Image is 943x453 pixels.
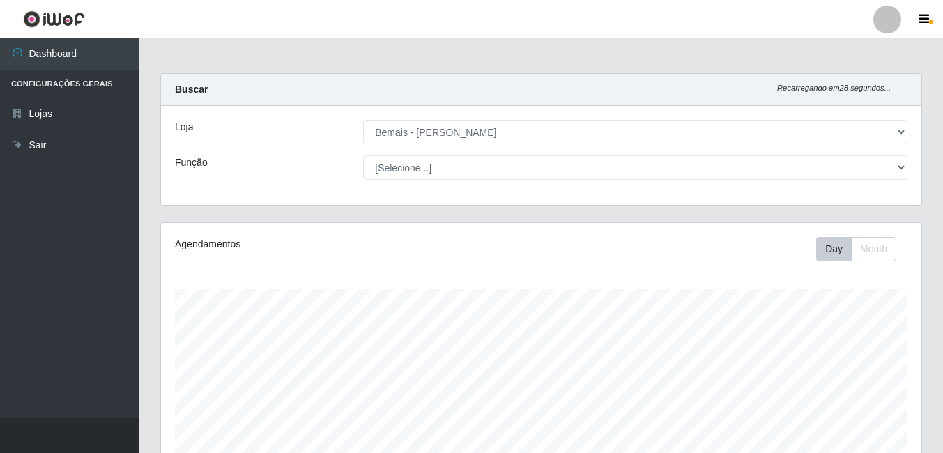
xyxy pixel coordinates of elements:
[23,10,85,28] img: CoreUI Logo
[851,237,896,261] button: Month
[777,84,891,92] i: Recarregando em 28 segundos...
[175,237,468,252] div: Agendamentos
[175,120,193,135] label: Loja
[816,237,907,261] div: Toolbar with button groups
[816,237,896,261] div: First group
[175,84,208,95] strong: Buscar
[816,237,852,261] button: Day
[175,155,208,170] label: Função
